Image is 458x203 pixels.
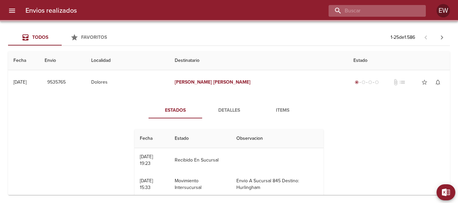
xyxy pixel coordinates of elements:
[213,79,250,85] em: [PERSON_NAME]
[39,51,86,70] th: Envio
[153,106,198,115] span: Estados
[134,129,169,148] th: Fecha
[329,5,414,17] input: buscar
[8,51,39,70] th: Fecha
[435,79,441,86] span: notifications_none
[437,184,455,200] button: Exportar Excel
[260,106,305,115] span: Items
[13,79,26,85] div: [DATE]
[81,34,107,40] span: Favoritos
[8,29,115,45] div: Tabs Envios
[169,129,231,148] th: Estado
[4,3,20,19] button: menu
[149,102,309,118] div: Tabs detalle de guia
[391,34,415,41] p: 1 - 25 de 1.586
[140,178,153,190] div: [DATE] 15:33
[231,172,323,196] td: Envio A Sucursal 845 Destino: Hurlingham
[169,148,231,172] td: Recibido En Sucursal
[434,29,450,45] span: Pagina siguiente
[45,76,68,89] button: 9535765
[392,79,399,86] span: No tiene documentos adjuntos
[175,79,212,85] em: [PERSON_NAME]
[32,34,48,40] span: Todos
[206,106,252,115] span: Detalles
[355,80,359,84] span: radio_button_checked
[140,154,153,166] div: [DATE] 19:23
[375,80,379,84] span: radio_button_unchecked
[437,4,450,17] div: EW
[368,80,372,84] span: radio_button_unchecked
[399,79,406,86] span: No tiene pedido asociado
[421,79,428,86] span: star_border
[437,4,450,17] div: Abrir información de usuario
[361,80,365,84] span: radio_button_unchecked
[86,51,170,70] th: Localidad
[86,70,170,94] td: Dolores
[169,51,348,70] th: Destinatario
[431,76,445,89] button: Activar notificaciones
[47,78,66,87] span: 9535765
[169,172,231,196] td: Movimiento Intersucursal
[25,5,77,16] h6: Envios realizados
[348,51,450,70] th: Estado
[418,34,434,40] span: Pagina anterior
[418,76,431,89] button: Agregar a favoritos
[353,79,380,86] div: Generado
[231,129,323,148] th: Observacion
